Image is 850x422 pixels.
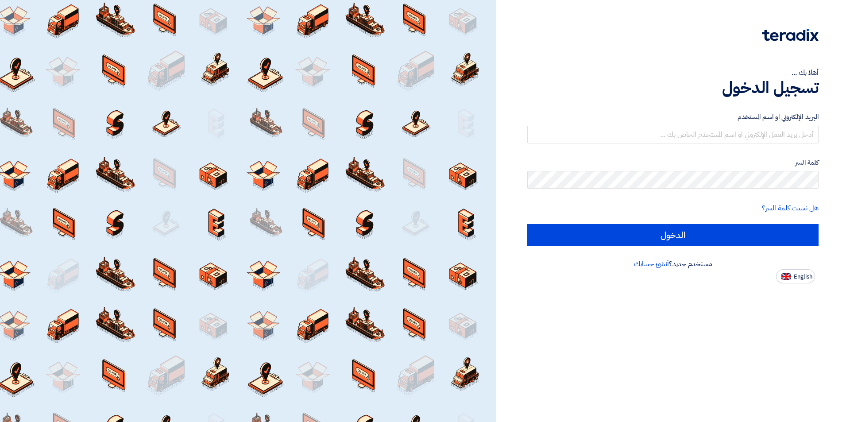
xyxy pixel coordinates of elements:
span: English [794,274,812,280]
h1: تسجيل الدخول [527,78,819,97]
a: هل نسيت كلمة السر؟ [762,203,819,213]
div: أهلا بك ... [527,67,819,78]
a: أنشئ حسابك [634,259,669,269]
img: Teradix logo [762,29,819,41]
input: أدخل بريد العمل الإلكتروني او اسم المستخدم الخاص بك ... [527,126,819,143]
img: en-US.png [781,273,791,280]
label: كلمة السر [527,158,819,168]
input: الدخول [527,224,819,246]
button: English [776,269,815,283]
label: البريد الإلكتروني او اسم المستخدم [527,112,819,122]
div: مستخدم جديد؟ [527,259,819,269]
